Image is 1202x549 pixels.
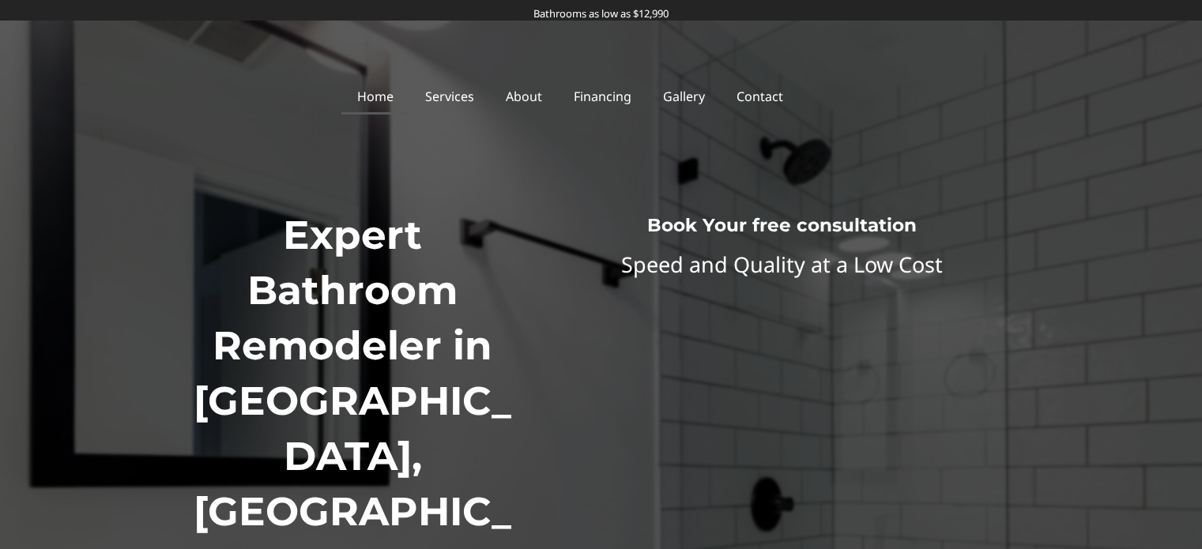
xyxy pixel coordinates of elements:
[721,78,799,115] a: Contact
[544,214,1019,238] h3: Book Your free consultation
[647,78,721,115] a: Gallery
[621,250,943,279] span: Speed and Quality at a Low Cost
[558,78,647,115] a: Financing
[341,78,409,115] a: Home
[409,78,490,115] a: Services
[490,78,558,115] a: About
[522,222,1042,340] iframe: Website Form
